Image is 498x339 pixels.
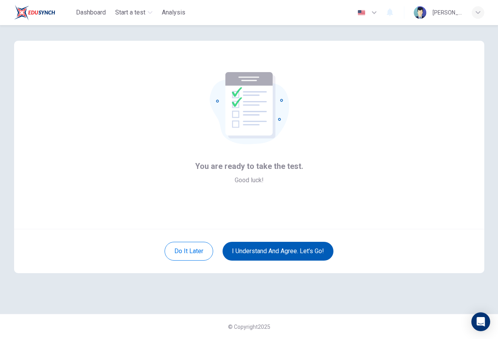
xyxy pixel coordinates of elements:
[159,5,188,20] button: Analysis
[228,324,270,330] span: © Copyright 2025
[471,312,490,331] div: Open Intercom Messenger
[14,5,73,20] a: Rosedale logo
[76,8,106,17] span: Dashboard
[414,6,426,19] img: Profile picture
[357,10,366,16] img: en
[115,8,145,17] span: Start a test
[14,5,55,20] img: Rosedale logo
[112,5,156,20] button: Start a test
[235,176,264,185] span: Good luck!
[223,242,333,261] button: I understand and agree. Let’s go!
[165,242,213,261] button: Do it later
[73,5,109,20] button: Dashboard
[433,8,462,17] div: [PERSON_NAME]
[195,160,303,172] span: You are ready to take the test.
[162,8,185,17] span: Analysis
